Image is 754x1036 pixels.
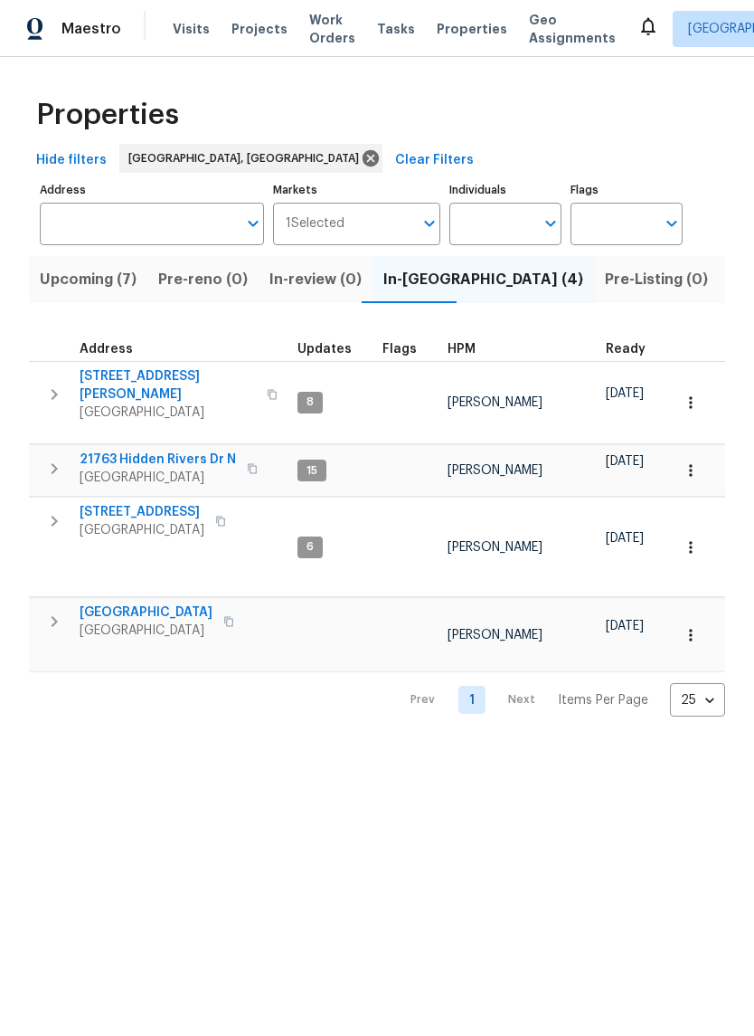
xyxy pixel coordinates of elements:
[240,211,266,236] button: Open
[448,541,542,554] span: [PERSON_NAME]
[659,211,684,236] button: Open
[437,20,507,38] span: Properties
[36,149,107,172] span: Hide filters
[395,149,474,172] span: Clear Filters
[173,20,210,38] span: Visits
[605,267,708,292] span: Pre-Listing (0)
[269,267,362,292] span: In-review (0)
[448,396,542,409] span: [PERSON_NAME]
[273,185,441,195] label: Markets
[119,144,382,173] div: [GEOGRAPHIC_DATA], [GEOGRAPHIC_DATA]
[606,343,646,356] span: Ready
[606,532,644,545] span: [DATE]
[558,691,648,709] p: Items Per Page
[231,20,287,38] span: Projects
[80,367,256,404] span: [STREET_ADDRESS][PERSON_NAME]
[606,620,644,632] span: [DATE]
[286,216,344,232] span: 1 Selected
[80,343,133,356] span: Address
[670,677,725,724] div: 25
[80,622,212,640] span: [GEOGRAPHIC_DATA]
[309,11,355,47] span: Work Orders
[80,404,256,422] span: [GEOGRAPHIC_DATA]
[299,394,321,410] span: 8
[417,211,442,236] button: Open
[29,144,114,177] button: Hide filters
[128,149,366,167] span: [GEOGRAPHIC_DATA], [GEOGRAPHIC_DATA]
[80,604,212,622] span: [GEOGRAPHIC_DATA]
[448,629,542,642] span: [PERSON_NAME]
[449,185,561,195] label: Individuals
[538,211,563,236] button: Open
[80,503,204,521] span: [STREET_ADDRESS]
[297,343,352,356] span: Updates
[606,455,644,468] span: [DATE]
[448,464,542,477] span: [PERSON_NAME]
[40,267,137,292] span: Upcoming (7)
[606,343,662,356] div: Earliest renovation start date (first business day after COE or Checkout)
[40,185,264,195] label: Address
[80,469,236,487] span: [GEOGRAPHIC_DATA]
[606,387,644,400] span: [DATE]
[158,267,248,292] span: Pre-reno (0)
[383,267,583,292] span: In-[GEOGRAPHIC_DATA] (4)
[382,343,417,356] span: Flags
[36,106,179,124] span: Properties
[388,144,481,177] button: Clear Filters
[61,20,121,38] span: Maestro
[393,683,725,717] nav: Pagination Navigation
[299,463,325,479] span: 15
[377,23,415,35] span: Tasks
[570,185,683,195] label: Flags
[80,521,204,539] span: [GEOGRAPHIC_DATA]
[458,686,485,714] a: Goto page 1
[448,343,476,356] span: HPM
[299,539,321,555] span: 6
[529,11,616,47] span: Geo Assignments
[80,451,236,469] span: 21763 Hidden Rivers Dr N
